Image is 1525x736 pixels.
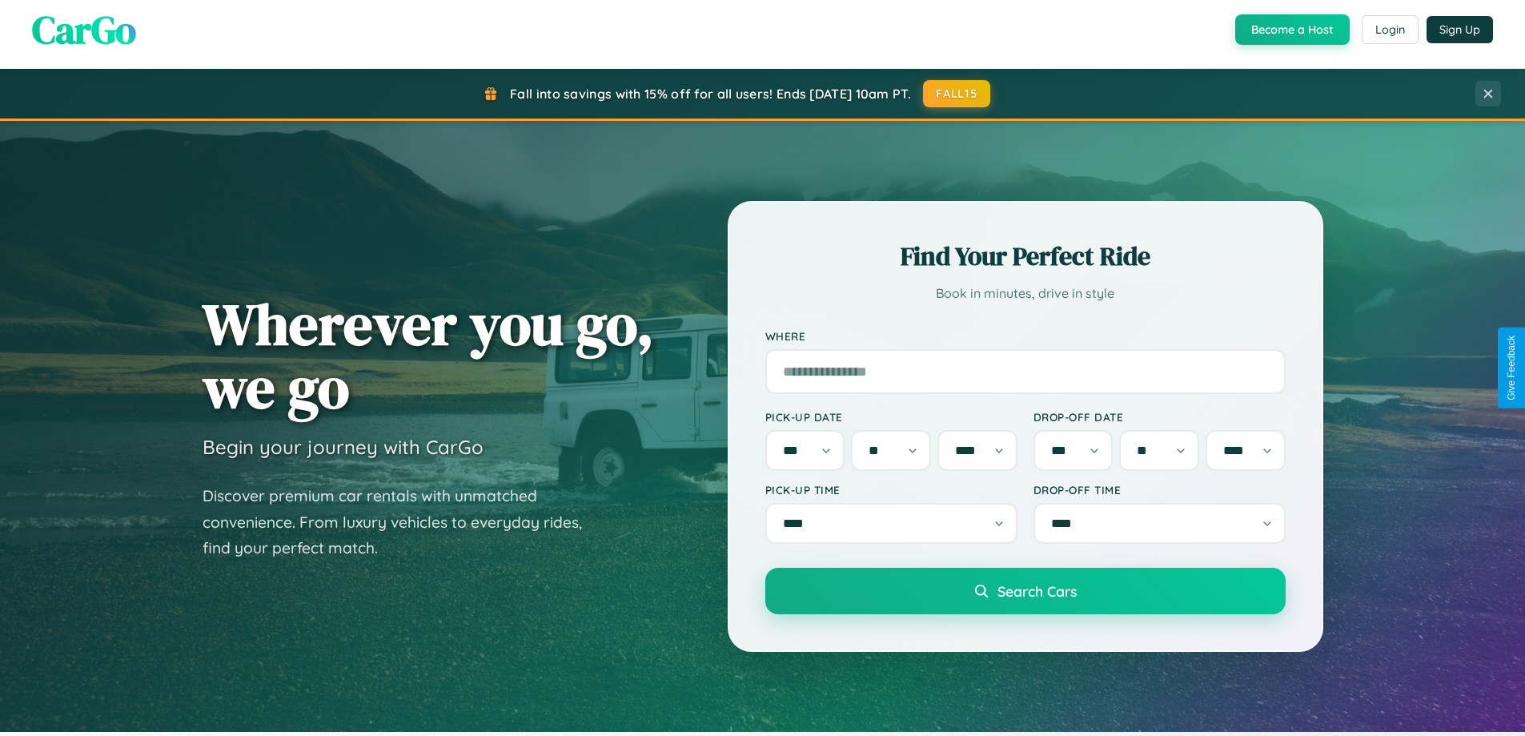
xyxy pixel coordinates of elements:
label: Drop-off Date [1033,410,1286,424]
button: Login [1362,15,1419,44]
label: Pick-up Date [765,410,1017,424]
label: Where [765,329,1286,343]
label: Pick-up Time [765,483,1017,497]
span: CarGo [32,3,136,56]
div: Give Feedback [1506,336,1517,400]
button: Search Cars [765,568,1286,614]
button: FALL15 [923,80,990,107]
button: Become a Host [1235,14,1350,45]
label: Drop-off Time [1033,483,1286,497]
span: Search Cars [997,582,1077,600]
p: Discover premium car rentals with unmatched convenience. From luxury vehicles to everyday rides, ... [203,483,603,561]
span: Fall into savings with 15% off for all users! Ends [DATE] 10am PT. [510,86,911,102]
p: Book in minutes, drive in style [765,282,1286,305]
h2: Find Your Perfect Ride [765,239,1286,274]
h3: Begin your journey with CarGo [203,435,484,459]
h1: Wherever you go, we go [203,292,654,419]
button: Sign Up [1427,16,1493,43]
